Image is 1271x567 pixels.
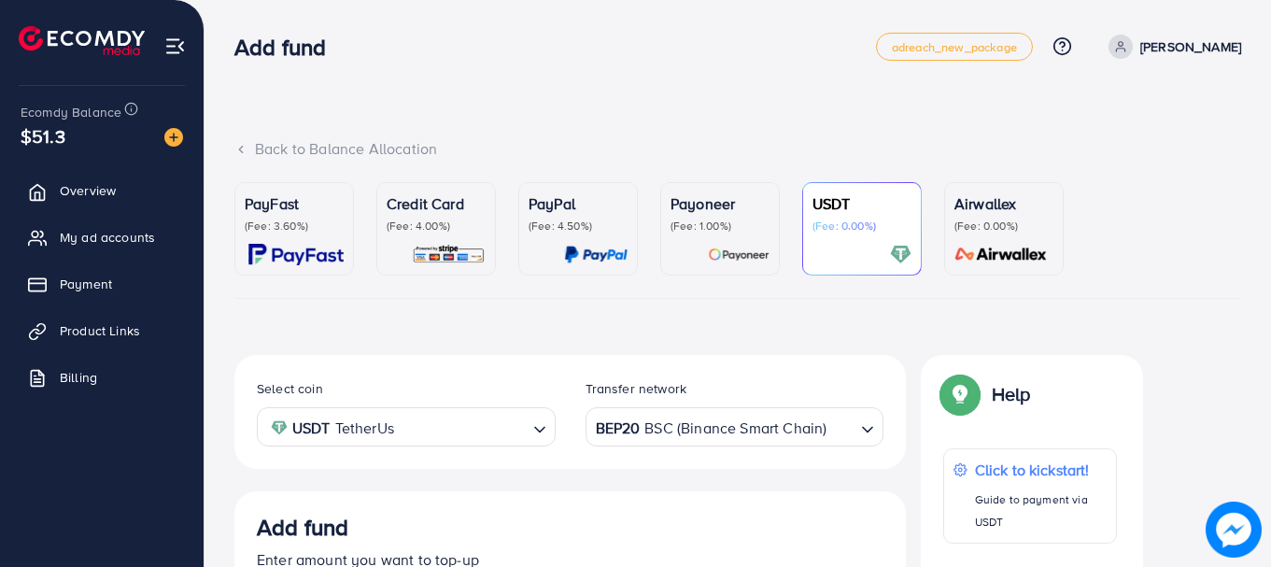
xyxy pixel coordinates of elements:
[412,244,486,265] img: card
[257,514,348,541] h3: Add fund
[60,181,116,200] span: Overview
[586,407,884,446] div: Search for option
[596,415,641,442] strong: BEP20
[876,33,1033,61] a: adreach_new_package
[892,41,1017,53] span: adreach_new_package
[387,192,486,215] p: Credit Card
[164,128,183,147] img: image
[708,244,770,265] img: card
[954,219,1053,234] p: (Fee: 0.00%)
[671,219,770,234] p: (Fee: 1.00%)
[60,321,140,340] span: Product Links
[992,383,1031,405] p: Help
[400,413,526,442] input: Search for option
[812,192,911,215] p: USDT
[975,459,1107,481] p: Click to kickstart!
[529,192,628,215] p: PayPal
[954,192,1053,215] p: Airwallex
[14,265,190,303] a: Payment
[1207,503,1262,558] img: image
[1140,35,1241,58] p: [PERSON_NAME]
[14,359,190,396] a: Billing
[248,244,344,265] img: card
[257,407,556,446] div: Search for option
[21,103,121,121] span: Ecomdy Balance
[671,192,770,215] p: Payoneer
[943,377,977,411] img: Popup guide
[975,489,1107,533] p: Guide to payment via USDT
[257,379,323,398] label: Select coin
[812,219,911,234] p: (Fee: 0.00%)
[387,219,486,234] p: (Fee: 4.00%)
[14,219,190,256] a: My ad accounts
[644,415,826,442] span: BSC (Binance Smart Chain)
[21,122,65,149] span: $51.3
[890,244,911,265] img: card
[60,275,112,293] span: Payment
[292,415,331,442] strong: USDT
[586,379,687,398] label: Transfer network
[14,172,190,209] a: Overview
[529,219,628,234] p: (Fee: 4.50%)
[1101,35,1241,59] a: [PERSON_NAME]
[60,368,97,387] span: Billing
[245,192,344,215] p: PayFast
[564,244,628,265] img: card
[14,312,190,349] a: Product Links
[949,244,1053,265] img: card
[271,419,288,436] img: coin
[245,219,344,234] p: (Fee: 3.60%)
[234,34,341,61] h3: Add fund
[60,228,155,247] span: My ad accounts
[164,35,186,57] img: menu
[335,415,394,442] span: TetherUs
[19,26,145,55] img: logo
[828,413,854,442] input: Search for option
[234,138,1241,160] div: Back to Balance Allocation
